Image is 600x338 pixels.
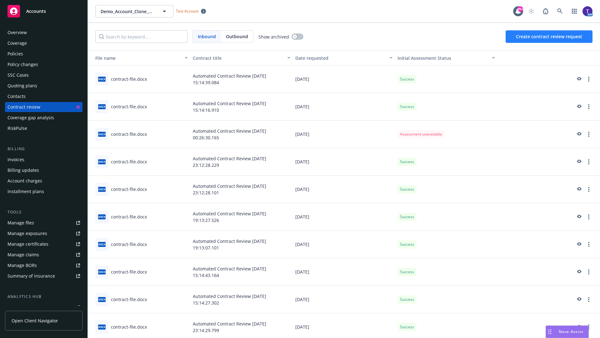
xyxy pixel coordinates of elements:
[575,103,582,110] a: preview
[7,102,40,112] div: Contract review
[98,269,106,274] span: docx
[5,271,82,281] a: Summary of insurance
[295,55,386,61] div: Date requested
[190,148,293,176] div: Automated Contract Review [DATE] 23:12:28.229
[546,326,554,338] div: Drag to move
[7,155,24,165] div: Invoices
[258,33,289,40] span: Show archived
[7,271,55,281] div: Summary of insurance
[5,294,82,300] div: Analytics hub
[7,81,37,91] div: Quoting plans
[7,59,38,69] div: Policy changes
[98,187,106,192] span: docx
[190,286,293,313] div: Automated Contract Review [DATE] 15:14:27.302
[568,5,581,18] a: Switch app
[7,91,26,101] div: Contacts
[400,297,414,302] span: Success
[221,31,253,43] span: Outbound
[585,323,592,331] a: more
[293,286,395,313] div: [DATE]
[400,324,414,330] span: Success
[585,103,592,110] a: more
[7,302,59,312] div: Loss summary generator
[5,38,82,48] a: Coverage
[90,55,181,61] div: File name
[293,203,395,231] div: [DATE]
[7,28,27,38] div: Overview
[111,186,147,192] div: contract-file.docx
[111,241,147,248] div: contract-file.docx
[585,241,592,248] a: more
[400,159,414,165] span: Success
[5,91,82,101] a: Contacts
[582,6,592,16] img: photo
[5,113,82,123] a: Coverage gap analysis
[525,5,537,18] a: Start snowing
[111,296,147,303] div: contract-file.docx
[101,8,155,15] span: Demo_Account_Clone_QA_CR_Tests_Client
[111,213,147,220] div: contract-file.docx
[559,329,583,334] span: Nova Assist
[585,186,592,193] a: more
[95,5,173,18] button: Demo_Account_Clone_QA_CR_Tests_Client
[585,268,592,276] a: more
[111,131,147,137] div: contract-file.docx
[400,104,414,110] span: Success
[5,218,82,228] a: Manage files
[190,120,293,148] div: Automated Contract Review [DATE] 00:26:30.165
[585,158,592,166] a: more
[400,131,442,137] span: Assessment unavailable
[5,70,82,80] a: SSC Cases
[516,33,582,39] span: Create contract review request
[193,55,283,61] div: Contract title
[575,213,582,221] a: preview
[5,209,82,215] div: Tools
[585,131,592,138] a: more
[98,159,106,164] span: docx
[111,158,147,165] div: contract-file.docx
[111,76,147,82] div: contract-file.docx
[575,296,582,303] a: preview
[5,302,82,312] a: Loss summary generator
[293,93,395,120] div: [DATE]
[12,317,58,324] span: Open Client Navigator
[5,250,82,260] a: Manage claims
[190,231,293,258] div: Automated Contract Review [DATE] 19:13:07.101
[7,113,54,123] div: Coverage gap analysis
[176,8,198,14] span: Test Account
[5,228,82,238] a: Manage exposures
[173,8,208,14] span: Test Account
[293,50,395,65] button: Date requested
[7,260,37,270] div: Manage BORs
[111,269,147,275] div: contract-file.docx
[575,268,582,276] a: preview
[98,325,106,329] span: docx
[293,231,395,258] div: [DATE]
[397,55,451,61] span: Initial Assessment Status
[5,239,82,249] a: Manage certificates
[190,203,293,231] div: Automated Contract Review [DATE] 19:13:27.526
[575,75,582,83] a: preview
[190,93,293,120] div: Automated Contract Review [DATE] 15:14:16.910
[5,81,82,91] a: Quoting plans
[5,123,82,133] a: RiskPulse
[5,3,82,20] a: Accounts
[7,218,34,228] div: Manage files
[111,324,147,330] div: contract-file.docx
[397,55,488,61] div: Toggle SortBy
[5,102,82,112] a: Contract review
[539,5,552,18] a: Report a Bug
[293,120,395,148] div: [DATE]
[26,9,46,14] span: Accounts
[7,123,27,133] div: RiskPulse
[400,187,414,192] span: Success
[193,31,221,43] span: Inbound
[293,148,395,176] div: [DATE]
[198,33,216,40] span: Inbound
[98,242,106,247] span: docx
[5,165,82,175] a: Billing updates
[190,176,293,203] div: Automated Contract Review [DATE] 23:12:28.101
[98,104,106,109] span: docx
[190,258,293,286] div: Automated Contract Review [DATE] 15:14:43.164
[293,258,395,286] div: [DATE]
